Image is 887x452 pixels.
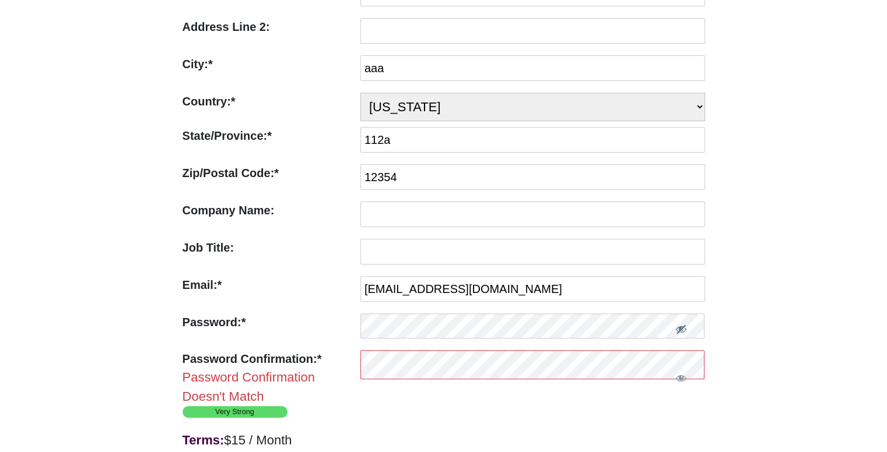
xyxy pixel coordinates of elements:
[183,406,288,417] span: Very Strong
[657,313,705,345] button: Hide password
[183,93,355,110] label: Country:*
[183,202,355,219] label: Company Name:
[183,55,355,73] label: City:*
[183,127,355,144] label: State/Province:*
[183,370,315,404] span: Password Confirmation Doesn't Match
[183,313,355,331] label: Password:*
[183,350,355,368] label: Password Confirmation:*
[183,239,355,256] label: Job Title:
[183,429,705,451] div: $15 / Month
[183,164,355,182] label: Zip/Postal Code:*
[360,127,705,153] input: State/Province
[183,433,225,447] strong: Terms:
[183,276,355,294] label: Email:*
[183,18,355,36] label: Address Line 2:
[657,350,705,406] button: Show password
